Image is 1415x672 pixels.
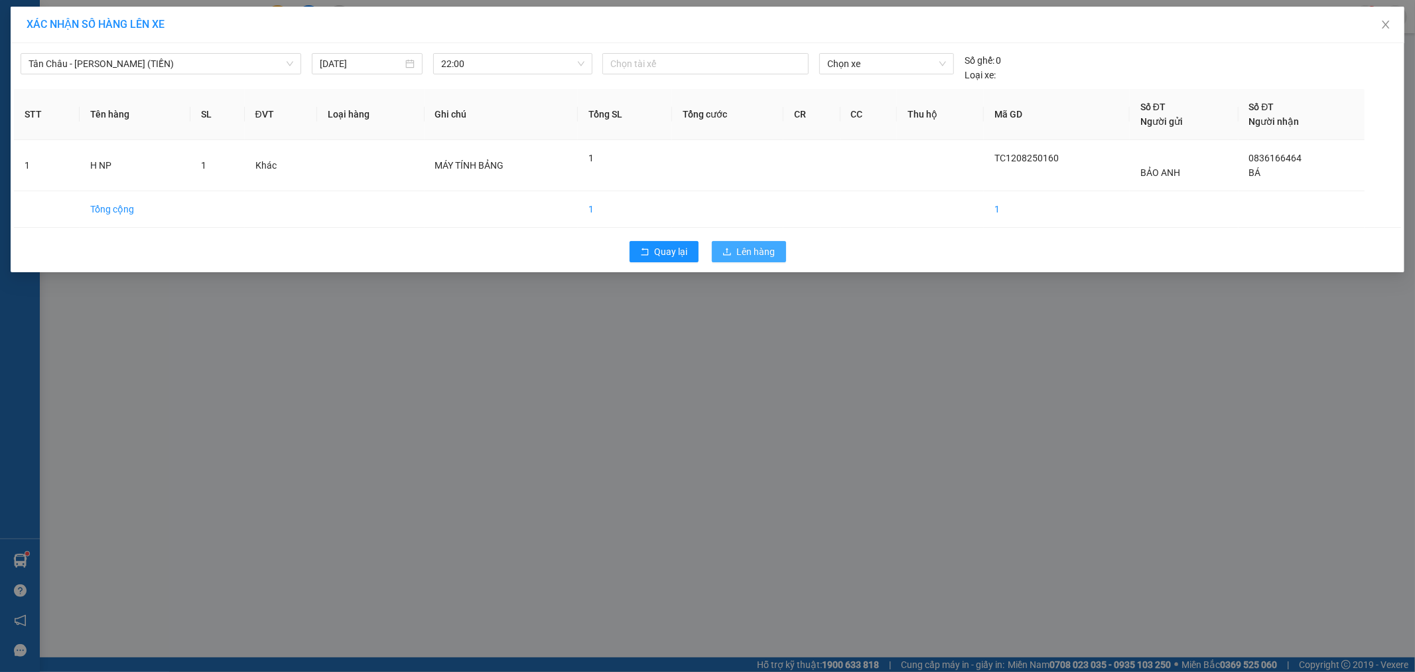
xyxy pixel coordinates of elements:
span: 0836166464 [1249,153,1302,163]
span: Số ghế: [965,53,994,68]
th: Mã GD [984,89,1130,140]
span: 1 [588,153,594,163]
span: close [1381,19,1391,30]
button: rollbackQuay lại [630,241,699,262]
span: Loại xe: [965,68,996,82]
span: BÁ [1249,167,1261,178]
th: STT [14,89,80,140]
div: 0 [965,53,1002,68]
span: Chọn xe [827,54,945,74]
button: Close [1367,7,1404,44]
th: Tên hàng [80,89,190,140]
span: Người nhận [1249,116,1300,127]
span: 22:00 [441,54,584,74]
td: H NP [80,140,190,191]
span: Số ĐT [1249,102,1274,112]
span: Người gửi [1140,116,1183,127]
span: Tân Châu - Hồ Chí Minh (TIỀN) [29,54,293,74]
th: CR [783,89,840,140]
span: 1 [201,160,206,171]
td: Tổng cộng [80,191,190,228]
span: Lên hàng [737,244,775,259]
td: 1 [578,191,671,228]
td: 1 [14,140,80,191]
th: CC [841,89,897,140]
th: Tổng SL [578,89,671,140]
th: SL [190,89,245,140]
th: Ghi chú [425,89,578,140]
span: Số ĐT [1140,102,1166,112]
th: Thu hộ [897,89,984,140]
th: Loại hàng [317,89,425,140]
button: uploadLên hàng [712,241,786,262]
span: BẢO ANH [1140,167,1180,178]
th: Tổng cước [672,89,784,140]
th: ĐVT [245,89,317,140]
input: 12/08/2025 [320,56,403,71]
span: rollback [640,247,649,258]
td: 1 [984,191,1130,228]
span: XÁC NHẬN SỐ HÀNG LÊN XE [27,18,165,31]
td: Khác [245,140,317,191]
span: upload [722,247,732,258]
span: TC1208250160 [994,153,1059,163]
span: MÁY TÍNH BẢNG [435,160,504,171]
span: Quay lại [655,244,688,259]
